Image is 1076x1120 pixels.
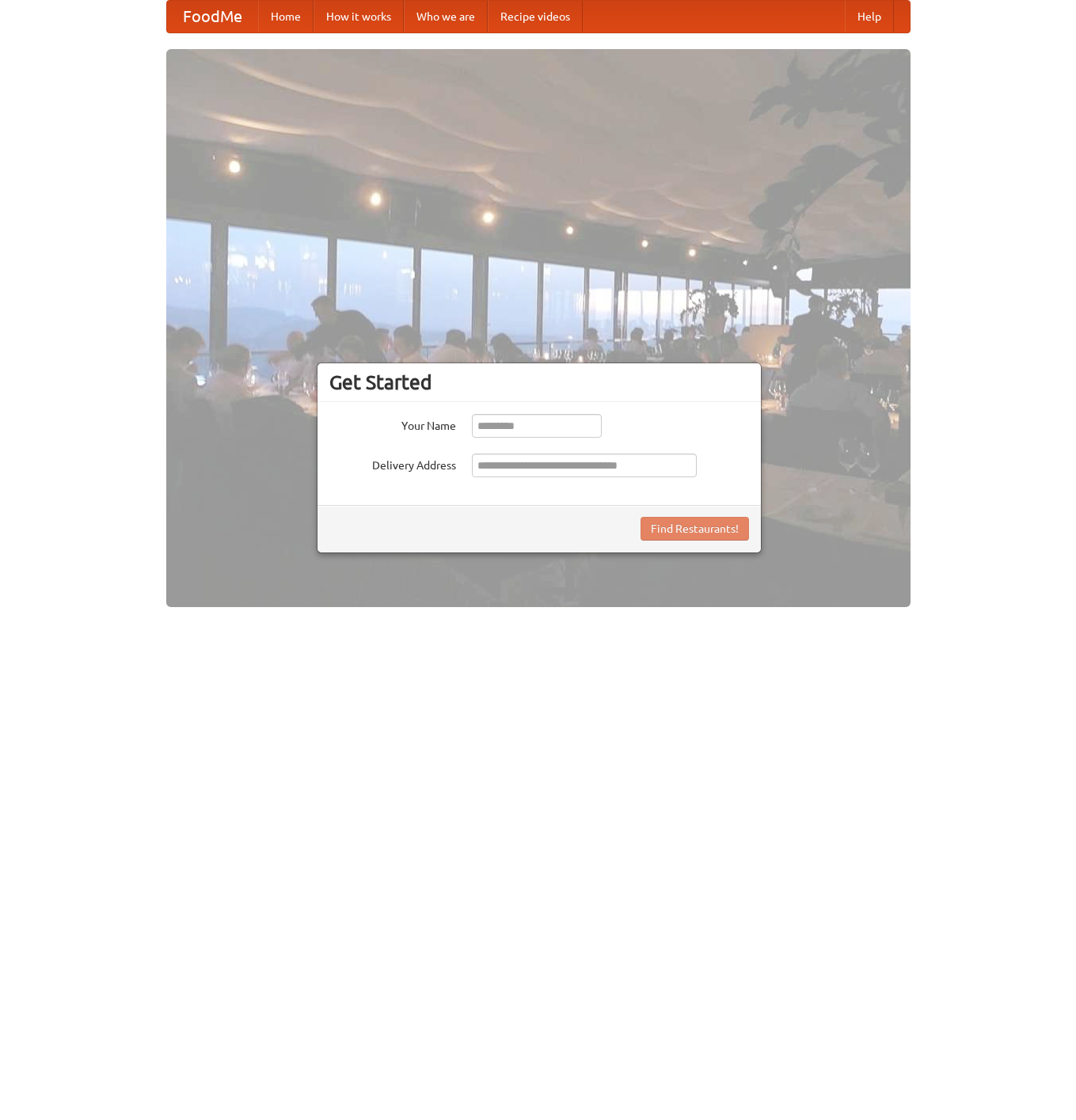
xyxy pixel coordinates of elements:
[404,1,488,32] a: Who we are
[641,517,749,541] button: Find Restaurants!
[167,1,258,32] a: FoodMe
[258,1,314,32] a: Home
[845,1,894,32] a: Help
[329,370,749,394] h3: Get Started
[314,1,404,32] a: How it works
[488,1,583,32] a: Recipe videos
[329,454,456,473] label: Delivery Address
[329,414,456,434] label: Your Name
